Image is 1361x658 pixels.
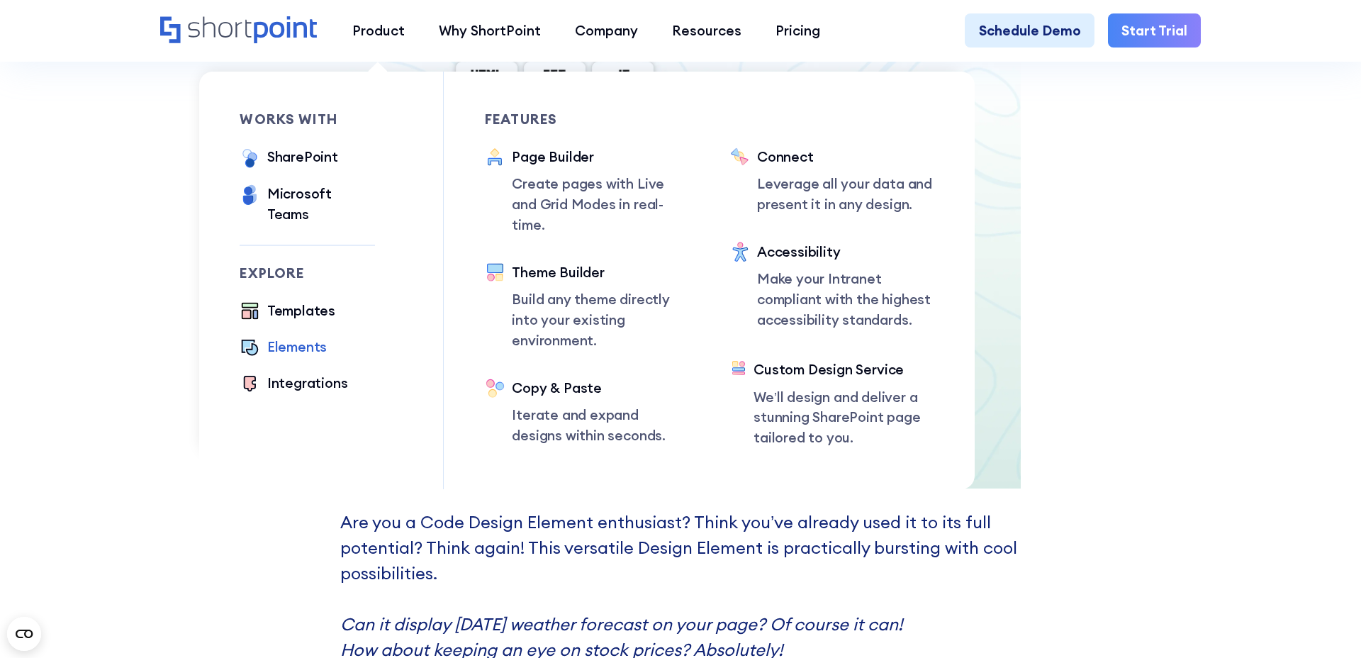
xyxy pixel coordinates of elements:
p: Build any theme directly into your existing environment. [512,289,689,350]
div: Integrations [267,373,348,394]
div: Copy & Paste [512,378,689,398]
div: works with [240,113,375,126]
p: Make your Intranet compliant with the highest accessibility standards. [757,269,934,330]
div: Templates [267,301,335,321]
a: Company [558,13,655,48]
div: Why ShortPoint [439,21,541,41]
div: Microsoft Teams [267,184,376,225]
a: Integrations [240,373,347,396]
div: Theme Builder [512,262,689,283]
a: Custom Design ServiceWe’ll design and deliver a stunning SharePoint page tailored to you. [730,359,934,448]
a: Resources [655,13,758,48]
p: Leverage all your data and present it in any design. [757,174,934,215]
a: Product [335,13,422,48]
a: Home [160,16,318,46]
button: Open CMP widget [7,617,41,651]
p: Create pages with Live and Grid Modes in real-time. [512,174,689,235]
div: Pricing [775,21,820,41]
div: Product [352,21,405,41]
div: Company [575,21,638,41]
a: Schedule Demo [965,13,1094,48]
div: Resources [672,21,741,41]
a: Pricing [758,13,837,48]
a: Microsoft Teams [240,184,375,225]
div: Connect [757,147,934,167]
p: Iterate and expand designs within seconds. [512,405,689,446]
a: AccessibilityMake your Intranet compliant with the highest accessibility standards. [730,242,934,333]
a: Why ShortPoint [422,13,558,48]
a: Copy & PasteIterate and expand designs within seconds. [485,378,689,446]
iframe: Chat Widget [1290,590,1361,658]
div: Accessibility [757,242,934,262]
div: Elements [267,337,327,357]
a: Templates [240,301,335,323]
div: Explore [240,267,375,280]
a: Elements [240,337,327,359]
div: SharePoint [267,147,338,167]
a: SharePoint [240,147,337,170]
a: Start Trial [1108,13,1201,48]
a: ConnectLeverage all your data and present it in any design. [730,147,934,215]
div: Features [485,113,689,126]
div: Custom Design Service [754,359,934,380]
a: Theme BuilderBuild any theme directly into your existing environment. [485,262,689,351]
a: Page BuilderCreate pages with Live and Grid Modes in real-time. [485,147,689,235]
p: We’ll design and deliver a stunning SharePoint page tailored to you. [754,387,934,448]
div: Page Builder [512,147,689,167]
